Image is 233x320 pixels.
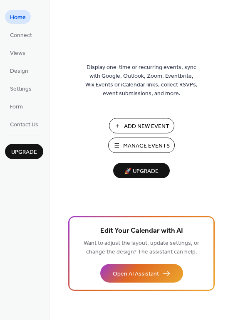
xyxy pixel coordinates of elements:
[10,85,32,94] span: Settings
[10,67,28,76] span: Design
[10,13,26,22] span: Home
[118,166,165,177] span: 🚀 Upgrade
[10,31,32,40] span: Connect
[124,122,169,131] span: Add New Event
[5,81,37,95] a: Settings
[5,99,28,113] a: Form
[10,103,23,111] span: Form
[5,64,33,77] a: Design
[123,142,170,150] span: Manage Events
[113,163,170,178] button: 🚀 Upgrade
[100,225,183,237] span: Edit Your Calendar with AI
[11,148,37,157] span: Upgrade
[85,63,198,98] span: Display one-time or recurring events, sync with Google, Outlook, Zoom, Eventbrite, Wix Events or ...
[113,270,159,278] span: Open AI Assistant
[5,28,37,42] a: Connect
[84,238,199,258] span: Want to adjust the layout, update settings, or change the design? The assistant can help.
[108,138,175,153] button: Manage Events
[5,46,30,59] a: Views
[109,118,174,133] button: Add New Event
[10,49,25,58] span: Views
[10,121,38,129] span: Contact Us
[5,117,43,131] a: Contact Us
[5,10,31,24] a: Home
[100,264,183,283] button: Open AI Assistant
[5,144,43,159] button: Upgrade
